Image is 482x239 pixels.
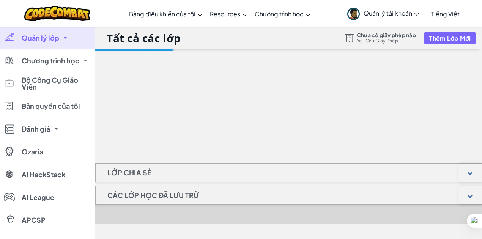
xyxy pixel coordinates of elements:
[347,8,360,20] img: avatar
[206,3,251,24] a: Resources
[343,2,423,25] a: Quản lý tài khoản
[210,10,240,18] span: Resources
[22,148,43,155] span: Ozaria
[22,103,80,110] span: Bản quyền của tôi
[107,31,181,45] h1: Tất cả các lớp
[22,35,59,41] span: Quản lý lớp
[96,186,211,205] h1: Các lớp học đã lưu trữ
[22,77,90,90] span: Bộ Công Cụ Giáo Viên
[22,171,65,178] span: AI HackStack
[424,32,475,44] button: Thêm Lớp Mới
[357,32,416,38] span: Chưa có giấy phép nào
[129,10,195,18] span: Bảng điều khiển của tôi
[357,38,416,44] a: Yêu Cầu Giấy Phép
[427,3,463,24] a: Tiếng Việt
[125,3,206,24] a: Bảng điều khiển của tôi
[96,163,163,182] h1: Lớp chia sẻ
[22,126,50,132] span: Đánh giá
[22,194,54,201] span: AI League
[255,10,304,18] span: Chương trình học
[431,10,460,18] span: Tiếng Việt
[22,57,79,64] span: Chương trình học
[364,9,419,17] span: Quản lý tài khoản
[251,3,314,24] a: Chương trình học
[24,6,91,21] img: CodeCombat logo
